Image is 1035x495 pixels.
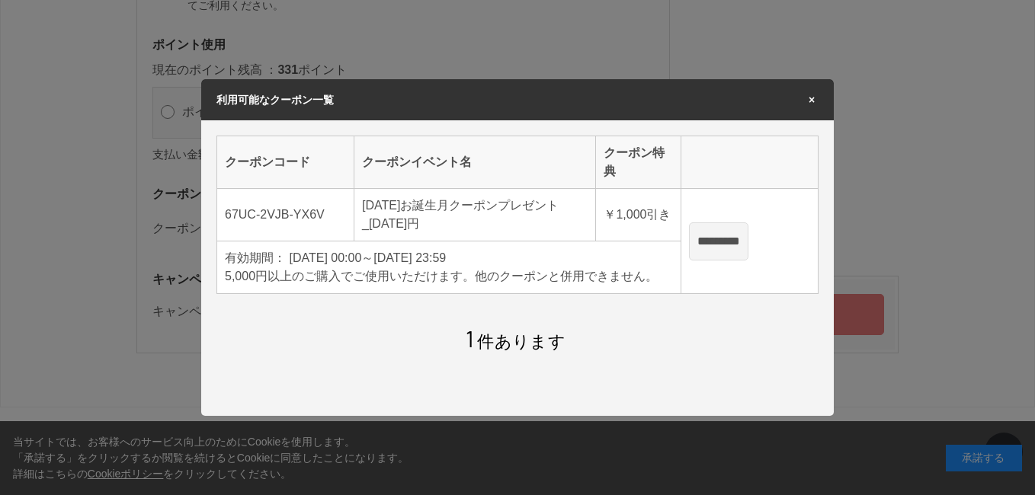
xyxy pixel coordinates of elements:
span: 有効期間： [225,251,286,264]
div: 5,000円以上のご購入でご使用いただけます。他のクーポンと併用できません。 [225,267,673,286]
th: クーポンコード [217,136,354,189]
span: 件あります [466,332,566,351]
span: [DATE] 00:00～[DATE] 23:59 [289,251,446,264]
td: [DATE]お誕生月クーポンプレゼント_[DATE]円 [354,189,596,241]
td: 引き [596,189,681,241]
span: 利用可能なクーポン一覧 [216,94,334,106]
th: クーポンイベント名 [354,136,596,189]
span: ￥1,000 [604,208,646,221]
span: 1 [466,324,474,352]
span: × [805,94,819,105]
th: クーポン特典 [596,136,681,189]
td: 67UC-2VJB-YX6V [217,189,354,241]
